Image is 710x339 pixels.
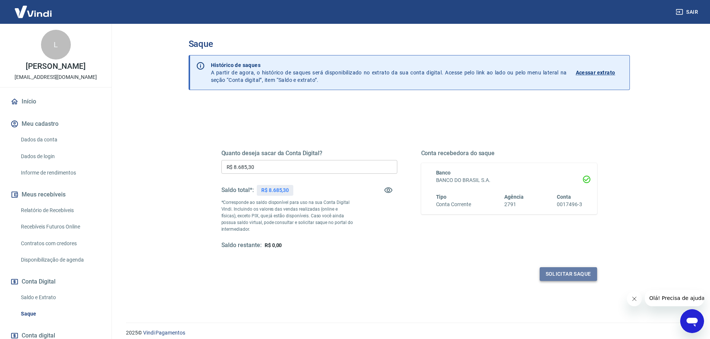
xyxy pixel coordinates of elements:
a: Contratos com credores [18,236,102,251]
h6: Conta Corrente [436,201,471,208]
a: Acessar extrato [576,61,624,84]
iframe: Botão para abrir a janela de mensagens [680,309,704,333]
h6: 2791 [504,201,524,208]
img: Vindi [9,0,57,23]
a: Recebíveis Futuros Online [18,219,102,234]
h5: Quanto deseja sacar da Conta Digital? [221,150,397,157]
a: Saque [18,306,102,322]
h3: Saque [189,39,630,49]
p: [EMAIL_ADDRESS][DOMAIN_NAME] [15,73,97,81]
p: Acessar extrato [576,69,615,76]
button: Conta Digital [9,274,102,290]
h5: Conta recebedora do saque [421,150,597,157]
a: Relatório de Recebíveis [18,203,102,218]
button: Sair [674,5,701,19]
span: Tipo [436,194,447,200]
p: A partir de agora, o histórico de saques será disponibilizado no extrato da sua conta digital. Ac... [211,61,567,84]
h5: Saldo restante: [221,242,262,249]
span: Olá! Precisa de ajuda? [4,5,63,11]
button: Solicitar saque [540,267,597,281]
a: Informe de rendimentos [18,165,102,180]
div: L [41,30,71,60]
span: Agência [504,194,524,200]
a: Vindi Pagamentos [143,330,185,336]
span: Conta [557,194,571,200]
span: Banco [436,170,451,176]
iframe: Fechar mensagem [627,291,642,306]
a: Disponibilização de agenda [18,252,102,268]
button: Meu cadastro [9,116,102,132]
p: [PERSON_NAME] [26,63,85,70]
span: R$ 0,00 [265,242,282,248]
p: R$ 8.685,30 [261,186,289,194]
h6: BANCO DO BRASIL S.A. [436,176,582,184]
button: Meus recebíveis [9,186,102,203]
h6: 0017496-3 [557,201,582,208]
a: Saldo e Extrato [18,290,102,305]
a: Dados da conta [18,132,102,147]
h5: Saldo total*: [221,186,254,194]
p: 2025 © [126,329,692,337]
iframe: Mensagem da empresa [645,290,704,306]
p: *Corresponde ao saldo disponível para uso na sua Conta Digital Vindi. Incluindo os valores das ve... [221,199,353,233]
a: Início [9,93,102,110]
p: Histórico de saques [211,61,567,69]
a: Dados de login [18,149,102,164]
